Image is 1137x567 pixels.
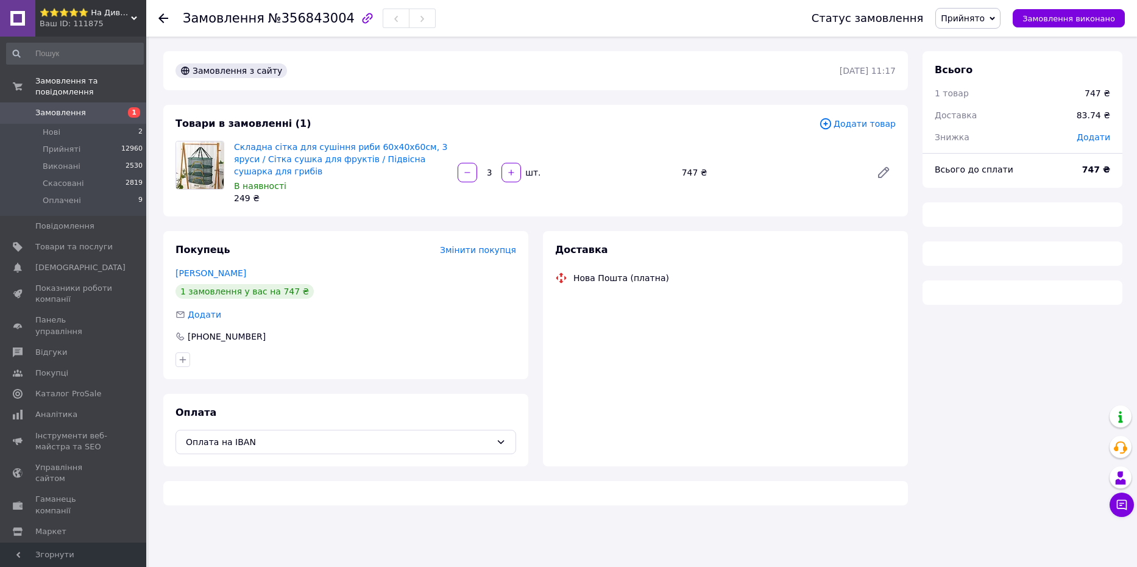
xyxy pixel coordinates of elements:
span: Інструменти веб-майстра та SEO [35,430,113,452]
div: Повернутися назад [158,12,168,24]
span: 2 [138,127,143,138]
time: [DATE] 11:17 [840,66,896,76]
div: Ваш ID: 111875 [40,18,146,29]
span: Додати товар [819,117,896,130]
span: Додати [1077,132,1110,142]
div: [PHONE_NUMBER] [186,330,267,343]
span: Додати [188,310,221,319]
span: Прийняті [43,144,80,155]
span: Замовлення [183,11,264,26]
span: В наявності [234,181,286,191]
button: Замовлення виконано [1013,9,1125,27]
span: Скасовані [43,178,84,189]
span: Відгуки [35,347,67,358]
button: Чат з покупцем [1110,493,1134,517]
span: Каталог ProSale [35,388,101,399]
span: Гаманець компанії [35,494,113,516]
a: Редагувати [871,160,896,185]
div: 83.74 ₴ [1069,102,1118,129]
input: Пошук [6,43,144,65]
span: [DEMOGRAPHIC_DATA] [35,262,126,273]
span: 1 товар [935,88,969,98]
span: 12960 [121,144,143,155]
span: Нові [43,127,60,138]
span: ⭐️⭐️⭐️⭐️⭐️ На Диване [40,7,131,18]
span: Управління сайтом [35,462,113,484]
div: 747 ₴ [677,164,866,181]
span: Оплата на IBAN [186,435,491,449]
span: Оплата [175,407,216,418]
span: Знижка [935,132,969,142]
span: Доставка [555,244,608,255]
span: Прийнято [941,13,985,23]
span: Всього до сплати [935,165,1013,174]
div: Статус замовлення [812,12,924,24]
div: Замовлення з сайту [175,63,287,78]
span: Покупець [175,244,230,255]
div: 249 ₴ [234,192,448,204]
div: шт. [522,166,542,179]
span: Товари та послуги [35,241,113,252]
span: Покупці [35,368,68,379]
span: Повідомлення [35,221,94,232]
span: Виконані [43,161,80,172]
div: Нова Пошта (платна) [570,272,672,284]
span: Показники роботи компанії [35,283,113,305]
span: №356843004 [268,11,355,26]
b: 747 ₴ [1082,165,1110,174]
span: 1 [128,107,140,118]
span: Замовлення та повідомлення [35,76,146,98]
span: 9 [138,195,143,206]
span: 2819 [126,178,143,189]
a: [PERSON_NAME] [175,268,246,278]
span: Всього [935,64,972,76]
a: Складна сітка для сушіння риби 60х40х60см, 3 яруси / Сітка сушка для фруктів / Підвісна сушарка д... [234,142,447,176]
span: Оплачені [43,195,81,206]
span: 2530 [126,161,143,172]
span: Замовлення [35,107,86,118]
img: Складна сітка для сушіння риби 60х40х60см, 3 яруси / Сітка сушка для фруктів / Підвісна сушарка д... [176,141,224,189]
span: Маркет [35,526,66,537]
div: 1 замовлення у вас на 747 ₴ [175,284,314,299]
span: Доставка [935,110,977,120]
span: Аналітика [35,409,77,420]
span: Панель управління [35,315,113,337]
div: 747 ₴ [1085,87,1110,99]
span: Товари в замовленні (1) [175,118,311,129]
span: Замовлення виконано [1022,14,1115,23]
span: Змінити покупця [440,245,516,255]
